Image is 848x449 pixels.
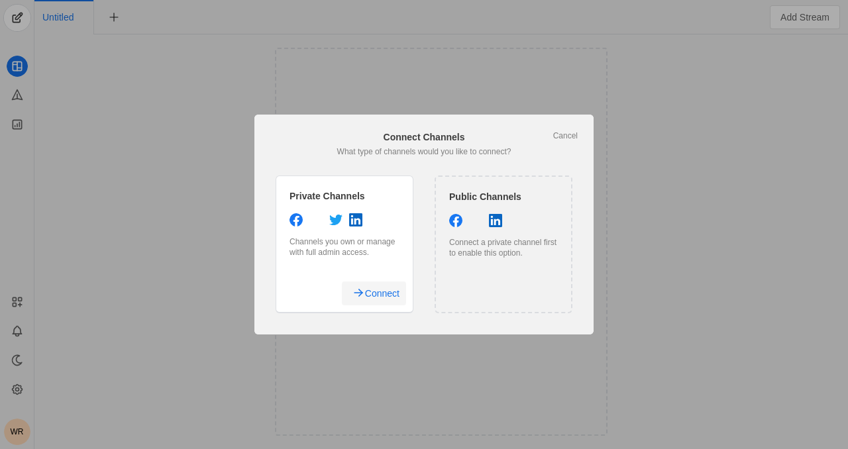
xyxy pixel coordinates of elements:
[553,130,578,141] a: Cancel
[270,130,578,144] div: Connect Channels
[449,214,462,227] app-icon: Facebook
[290,236,399,258] div: Channels you own or manage with full admin access.
[342,281,406,305] button: Connect
[349,213,362,226] app-icon: Linkedin
[290,213,303,226] app-icon: Facebook
[290,189,399,203] div: Private Channels
[449,190,558,203] div: Public Channels
[329,213,343,226] app-icon: Twitter
[489,214,502,227] app-icon: Linkedin
[270,146,578,157] div: What type of channels would you like to connect?
[365,281,399,305] span: Connect
[469,214,482,227] app-icon: Instagram
[309,213,323,226] app-icon: Instagram
[449,237,558,258] div: Connect a private channel first to enable this option.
